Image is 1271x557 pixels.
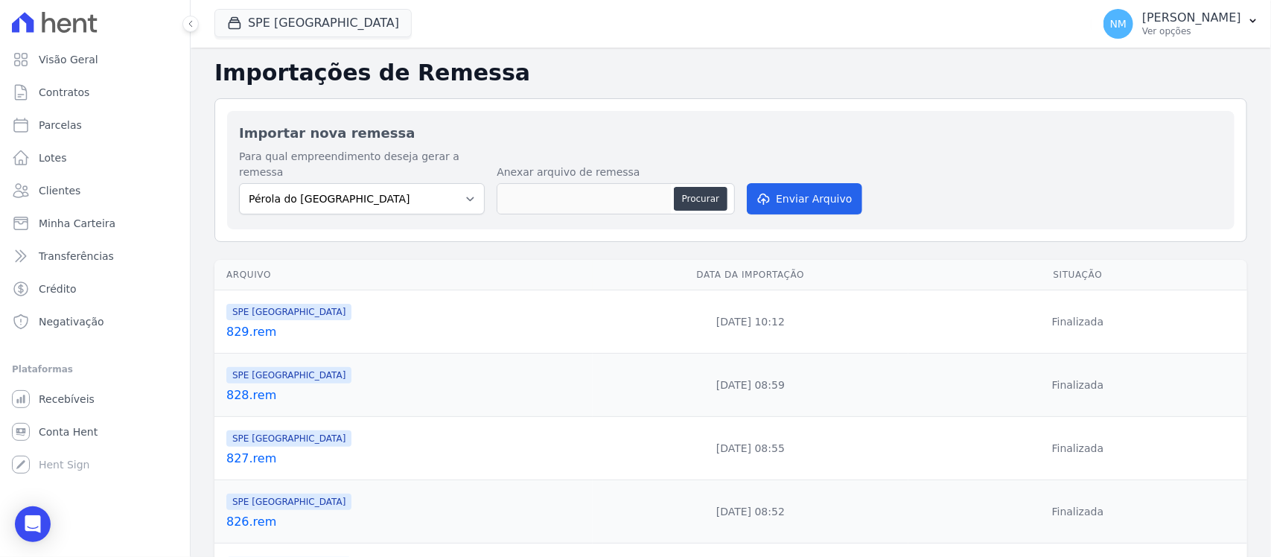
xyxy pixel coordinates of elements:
a: 826.rem [226,513,587,531]
a: Visão Geral [6,45,184,74]
span: SPE [GEOGRAPHIC_DATA] [226,304,351,320]
a: Conta Hent [6,417,184,447]
span: Conta Hent [39,424,98,439]
button: NM [PERSON_NAME] Ver opções [1092,3,1271,45]
a: 829.rem [226,323,587,341]
a: Recebíveis [6,384,184,414]
td: Finalizada [908,354,1247,417]
div: Open Intercom Messenger [15,506,51,542]
label: Para qual empreendimento deseja gerar a remessa [239,149,485,180]
a: 828.rem [226,386,587,404]
span: Negativação [39,314,104,329]
a: 827.rem [226,450,587,468]
span: Transferências [39,249,114,264]
a: Minha Carteira [6,209,184,238]
td: Finalizada [908,480,1247,544]
a: Clientes [6,176,184,206]
span: Contratos [39,85,89,100]
button: SPE [GEOGRAPHIC_DATA] [214,9,412,37]
a: Negativação [6,307,184,337]
button: Enviar Arquivo [747,183,861,214]
a: Lotes [6,143,184,173]
label: Anexar arquivo de remessa [497,165,735,180]
button: Procurar [674,187,727,211]
td: [DATE] 08:59 [593,354,908,417]
h2: Importações de Remessa [214,60,1247,86]
span: Clientes [39,183,80,198]
span: Crédito [39,281,77,296]
h2: Importar nova remessa [239,123,1223,143]
td: [DATE] 08:55 [593,417,908,480]
th: Data da Importação [593,260,908,290]
td: Finalizada [908,290,1247,354]
p: [PERSON_NAME] [1142,10,1241,25]
div: Plataformas [12,360,178,378]
a: Crédito [6,274,184,304]
span: SPE [GEOGRAPHIC_DATA] [226,494,351,510]
span: Parcelas [39,118,82,133]
a: Transferências [6,241,184,271]
a: Contratos [6,77,184,107]
th: Arquivo [214,260,593,290]
span: NM [1110,19,1127,29]
span: SPE [GEOGRAPHIC_DATA] [226,430,351,447]
span: Minha Carteira [39,216,115,231]
a: Parcelas [6,110,184,140]
span: Recebíveis [39,392,95,407]
p: Ver opções [1142,25,1241,37]
span: SPE [GEOGRAPHIC_DATA] [226,367,351,383]
span: Lotes [39,150,67,165]
td: Finalizada [908,417,1247,480]
th: Situação [908,260,1247,290]
td: [DATE] 10:12 [593,290,908,354]
td: [DATE] 08:52 [593,480,908,544]
span: Visão Geral [39,52,98,67]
